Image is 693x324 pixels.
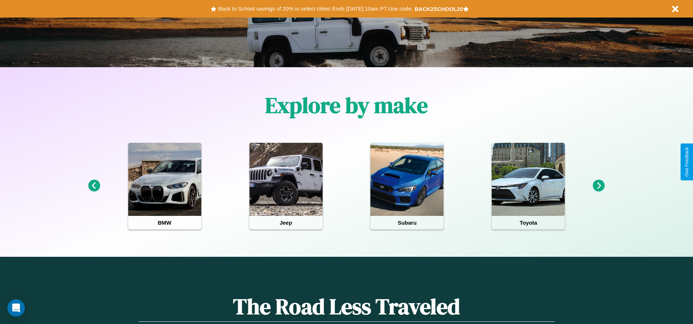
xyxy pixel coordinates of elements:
[7,299,25,317] div: Open Intercom Messenger
[128,216,201,229] h4: BMW
[370,216,443,229] h4: Subaru
[138,291,554,322] h1: The Road Less Traveled
[415,6,463,12] b: BACK2SCHOOL20
[216,4,414,14] button: Back to School savings of 20% in select cities! Ends [DATE] 10am PT.Use code:
[265,90,428,120] h1: Explore by make
[684,147,689,177] div: Give Feedback
[492,216,565,229] h4: Toyota
[250,216,323,229] h4: Jeep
